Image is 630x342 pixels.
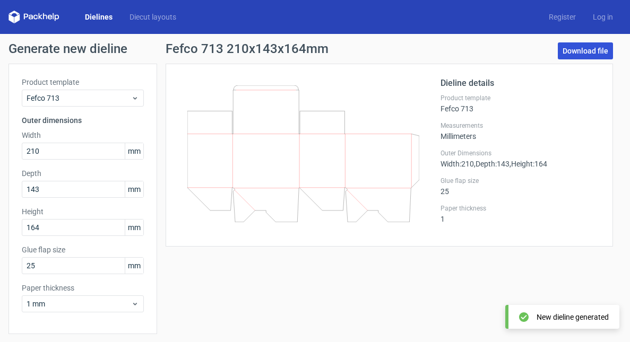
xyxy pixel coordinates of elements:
label: Height [22,206,144,217]
div: New dieline generated [537,312,609,322]
a: Diecut layouts [121,12,185,22]
label: Depth [22,168,144,179]
h1: Generate new dieline [8,42,622,55]
label: Measurements [441,121,600,130]
label: Paper thickness [441,204,600,213]
a: Log in [584,12,622,22]
span: , Depth : 143 [474,160,510,168]
label: Width [22,130,144,141]
label: Product template [441,94,600,102]
label: Outer Dimensions [441,149,600,157]
div: 25 [441,177,600,196]
div: Fefco 713 [441,94,600,113]
h2: Dieline details [441,77,600,90]
span: mm [125,181,143,197]
label: Paper thickness [22,283,144,293]
span: mm [125,143,143,159]
label: Glue flap size [441,177,600,185]
a: Register [540,12,584,22]
span: Width : 210 [441,160,474,168]
h3: Outer dimensions [22,115,144,126]
span: 1 mm [27,299,131,309]
a: Download file [558,42,613,59]
div: Millimeters [441,121,600,141]
span: mm [125,258,143,274]
span: Fefco 713 [27,93,131,103]
a: Dielines [76,12,121,22]
span: , Height : 164 [510,160,547,168]
span: mm [125,220,143,235]
h1: Fefco 713 210x143x164mm [166,42,329,55]
label: Glue flap size [22,244,144,255]
div: 1 [441,204,600,223]
label: Product template [22,77,144,87]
